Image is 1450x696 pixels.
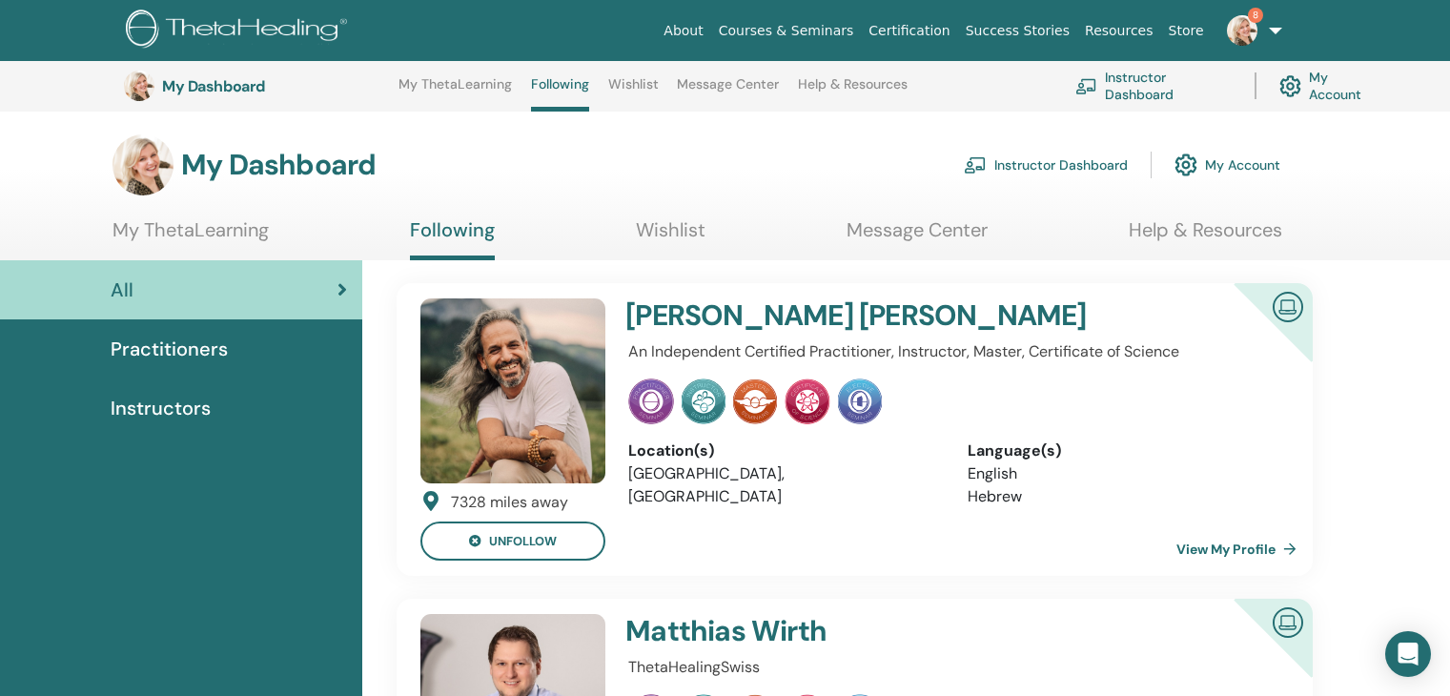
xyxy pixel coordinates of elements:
[656,13,710,49] a: About
[861,13,957,49] a: Certification
[711,13,862,49] a: Courses & Seminars
[420,522,605,561] button: unfollow
[162,77,353,95] h3: My Dashboard
[181,148,376,182] h3: My Dashboard
[628,440,938,462] div: Location(s)
[1265,600,1311,643] img: Certified Online Instructor
[1129,218,1282,256] a: Help & Resources
[798,76,908,107] a: Help & Resources
[968,462,1277,485] li: English
[608,76,659,107] a: Wishlist
[1385,631,1431,677] div: Open Intercom Messenger
[126,10,354,52] img: logo.png
[398,76,512,107] a: My ThetaLearning
[1174,149,1197,181] img: cog.svg
[625,298,1167,333] h4: [PERSON_NAME] [PERSON_NAME]
[112,218,269,256] a: My ThetaLearning
[1075,78,1097,94] img: chalkboard-teacher.svg
[1203,283,1313,393] div: Certified Online Instructor
[1077,13,1161,49] a: Resources
[124,71,154,101] img: default.jpg
[628,462,938,508] li: [GEOGRAPHIC_DATA], [GEOGRAPHIC_DATA]
[1279,71,1301,102] img: cog.svg
[420,298,605,483] img: default.jpg
[636,218,705,256] a: Wishlist
[968,485,1277,508] li: Hebrew
[1176,530,1304,568] a: View My Profile
[111,394,211,422] span: Instructors
[677,76,779,107] a: Message Center
[847,218,988,256] a: Message Center
[1279,65,1380,107] a: My Account
[628,656,1277,679] p: ThetaHealingSwiss
[531,76,589,112] a: Following
[111,335,228,363] span: Practitioners
[964,156,987,174] img: chalkboard-teacher.svg
[964,144,1128,186] a: Instructor Dashboard
[1075,65,1232,107] a: Instructor Dashboard
[1161,13,1212,49] a: Store
[625,614,1167,648] h4: Matthias Wirth
[1248,8,1263,23] span: 8
[451,491,568,514] div: 7328 miles away
[628,340,1277,363] p: An Independent Certified Practitioner, Instructor, Master, Certificate of Science
[958,13,1077,49] a: Success Stories
[1227,15,1257,46] img: default.jpg
[968,440,1277,462] div: Language(s)
[410,218,495,260] a: Following
[1265,284,1311,327] img: Certified Online Instructor
[112,134,174,195] img: default.jpg
[1174,144,1280,186] a: My Account
[111,276,133,304] span: All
